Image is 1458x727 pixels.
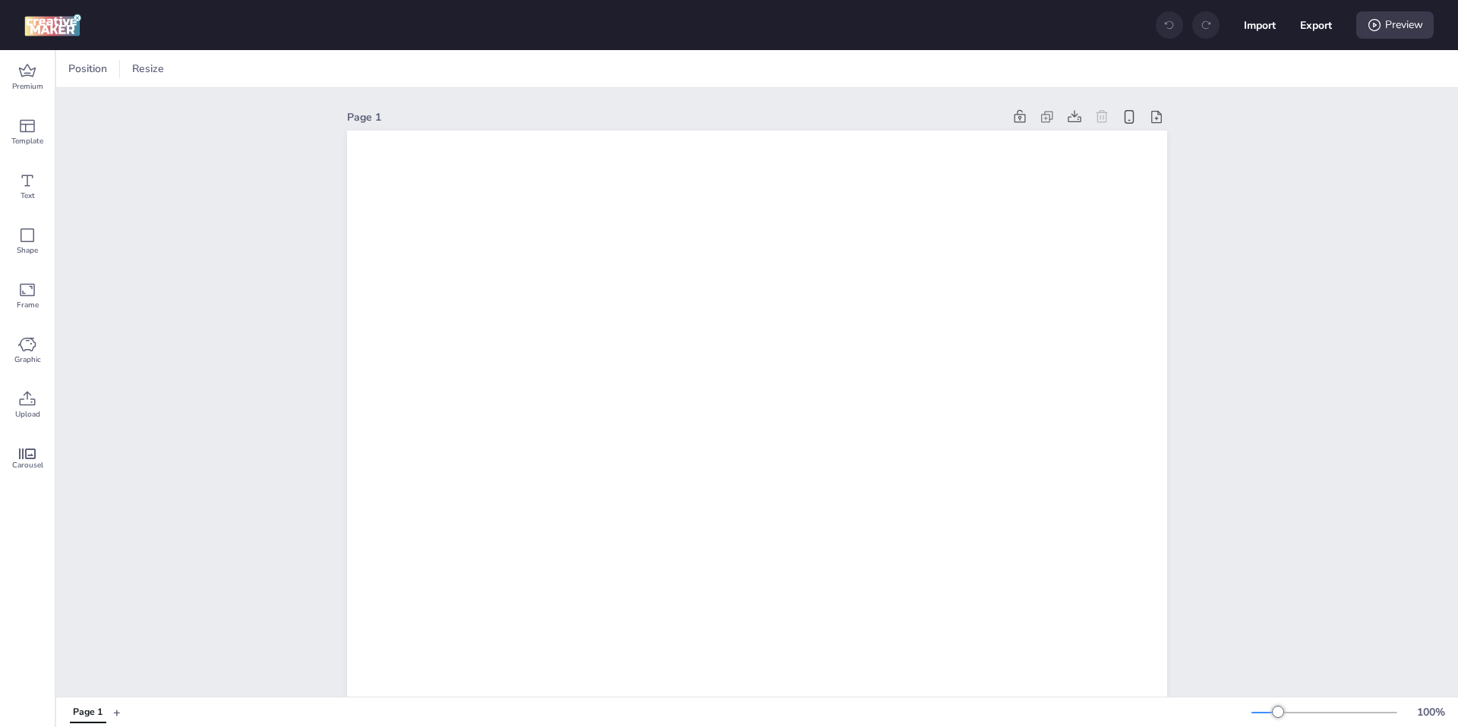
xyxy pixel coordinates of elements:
span: Resize [129,61,167,77]
div: Page 1 [347,109,1003,125]
span: Frame [17,299,39,311]
div: Tabs [62,699,113,725]
div: Page 1 [73,706,103,719]
span: Template [11,135,43,147]
img: logo Creative Maker [24,14,81,36]
div: 100 % [1412,704,1449,720]
span: Carousel [12,459,43,471]
span: Graphic [14,354,41,366]
span: Text [21,190,35,202]
button: + [113,699,121,725]
div: Preview [1356,11,1434,39]
span: Position [65,61,110,77]
button: Export [1300,9,1332,41]
span: Upload [15,408,40,420]
span: Premium [12,80,43,93]
span: Shape [17,244,38,256]
button: Import [1244,9,1276,41]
